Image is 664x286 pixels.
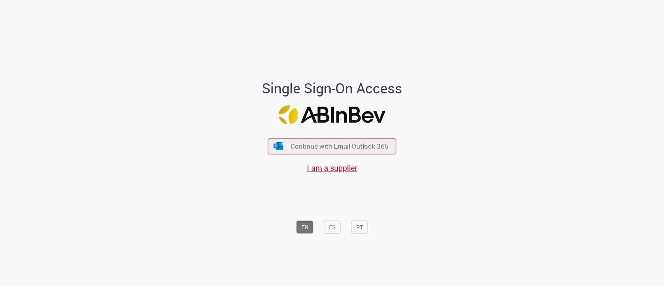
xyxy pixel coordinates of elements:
[268,138,396,154] button: ícone Azure/Microsoft 360 Continue with Email Outlook 365
[324,221,341,234] button: ES
[307,163,357,173] a: I am a supplier
[279,105,385,125] img: Logo ABInBev
[273,142,284,150] img: ícone Azure/Microsoft 360
[351,221,368,234] button: PT
[224,81,440,96] h1: Single Sign-On Access
[296,221,314,234] button: EN
[291,142,389,151] span: Continue with Email Outlook 365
